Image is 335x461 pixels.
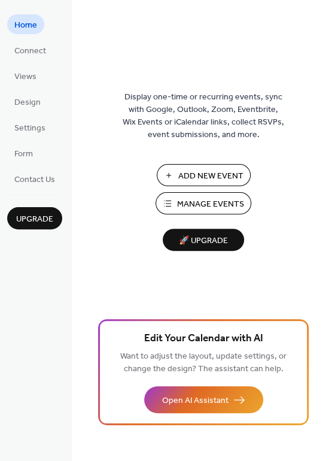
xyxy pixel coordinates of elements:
[162,395,229,407] span: Open AI Assistant
[14,71,36,83] span: Views
[14,19,37,32] span: Home
[16,213,53,226] span: Upgrade
[14,148,33,160] span: Form
[163,229,244,251] button: 🚀 Upgrade
[156,192,251,214] button: Manage Events
[7,143,40,163] a: Form
[157,164,251,186] button: Add New Event
[14,122,45,135] span: Settings
[7,169,62,189] a: Contact Us
[177,198,244,211] span: Manage Events
[144,330,263,347] span: Edit Your Calendar with AI
[123,91,284,141] span: Display one-time or recurring events, sync with Google, Outlook, Zoom, Eventbrite, Wix Events or ...
[7,40,53,60] a: Connect
[7,207,62,229] button: Upgrade
[7,92,48,111] a: Design
[170,233,237,249] span: 🚀 Upgrade
[178,170,243,183] span: Add New Event
[7,66,44,86] a: Views
[14,45,46,57] span: Connect
[7,14,44,34] a: Home
[7,117,53,137] a: Settings
[14,174,55,186] span: Contact Us
[14,96,41,109] span: Design
[120,348,287,377] span: Want to adjust the layout, update settings, or change the design? The assistant can help.
[144,386,263,413] button: Open AI Assistant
